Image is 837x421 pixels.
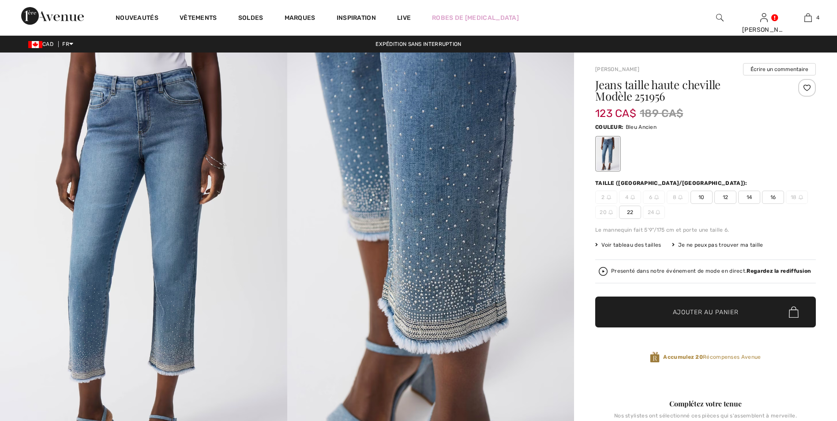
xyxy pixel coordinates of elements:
span: FR [62,41,73,47]
strong: Accumulez 20 [663,354,703,360]
img: Canadian Dollar [28,41,42,48]
h1: Jeans taille haute cheville Modèle 251956 [595,79,779,102]
button: Ajouter au panier [595,297,816,327]
span: Voir tableau des tailles [595,241,661,249]
a: Robes de [MEDICAL_DATA] [432,13,519,23]
img: Mon panier [804,12,812,23]
span: 189 CA$ [640,105,683,121]
span: 24 [643,206,665,219]
span: Ajouter au panier [673,308,739,317]
div: Presenté dans notre événement de mode en direct. [611,268,811,274]
a: 4 [786,12,829,23]
img: Regardez la rediffusion [599,267,608,276]
span: 16 [762,191,784,204]
a: [PERSON_NAME] [595,66,639,72]
img: ring-m.svg [608,210,613,214]
div: Je ne peux pas trouver ma taille [672,241,763,249]
img: Mes infos [760,12,768,23]
img: ring-m.svg [799,195,803,199]
span: 14 [738,191,760,204]
img: ring-m.svg [631,195,635,199]
span: 123 CA$ [595,98,636,120]
button: Écrire un commentaire [743,63,816,75]
img: recherche [716,12,724,23]
a: Live [397,13,411,23]
span: Couleur: [595,124,623,130]
div: Le mannequin fait 5'9"/175 cm et porte une taille 6. [595,226,816,234]
span: 4 [816,14,819,22]
div: [PERSON_NAME] [742,25,785,34]
img: Bag.svg [789,306,799,318]
span: 12 [714,191,736,204]
span: 8 [667,191,689,204]
div: Complétez votre tenue [595,398,816,409]
div: Bleu Ancien [597,137,619,170]
span: 6 [643,191,665,204]
span: Récompenses Avenue [663,353,761,361]
img: 1ère Avenue [21,7,84,25]
img: ring-m.svg [607,195,611,199]
img: ring-m.svg [678,195,683,199]
span: 4 [619,191,641,204]
img: Récompenses Avenue [650,351,660,363]
span: 2 [595,191,617,204]
a: Nouveautés [116,14,158,23]
span: CAD [28,41,57,47]
a: Vêtements [180,14,217,23]
span: 18 [786,191,808,204]
img: ring-m.svg [656,210,660,214]
div: Taille ([GEOGRAPHIC_DATA]/[GEOGRAPHIC_DATA]): [595,179,749,187]
span: 20 [595,206,617,219]
span: 22 [619,206,641,219]
a: Marques [285,14,315,23]
span: Bleu Ancien [626,124,657,130]
a: Se connecter [760,13,768,22]
span: 10 [691,191,713,204]
strong: Regardez la rediffusion [747,268,811,274]
img: ring-m.svg [654,195,659,199]
span: Inspiration [337,14,376,23]
a: Soldes [238,14,263,23]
